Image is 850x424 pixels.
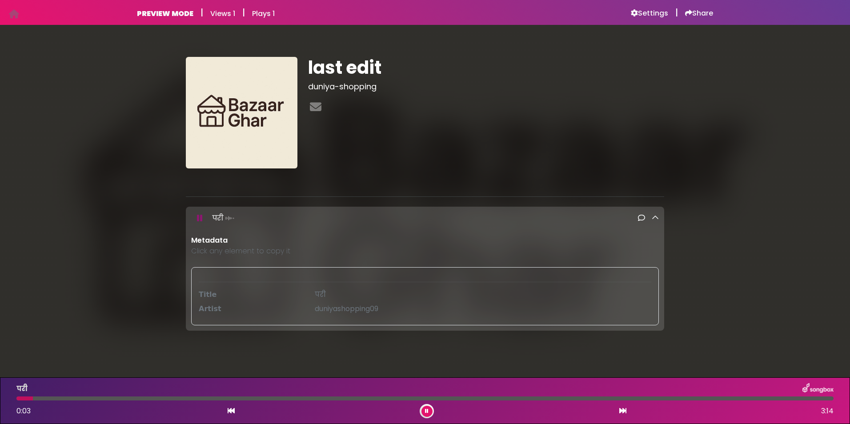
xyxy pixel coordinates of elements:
h5: | [200,7,203,18]
h5: | [242,7,245,18]
img: 4vGZ4QXSguwBTn86kXf1 [186,57,297,168]
h6: PREVIEW MODE [137,9,193,18]
a: Settings [631,9,668,18]
span: परी [315,289,326,300]
div: Artist [193,304,309,314]
h1: last edit [308,57,664,78]
p: Click any element to copy it [191,246,659,256]
a: Share [685,9,713,18]
h6: Views 1 [210,9,235,18]
p: Metadata [191,235,659,246]
span: duniyashopping09 [315,304,378,314]
h6: Plays 1 [252,9,275,18]
h5: | [675,7,678,18]
img: waveform4.gif [224,212,236,224]
p: परी [212,212,236,224]
div: Title [193,289,309,300]
h3: duniya-shopping [308,82,664,92]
